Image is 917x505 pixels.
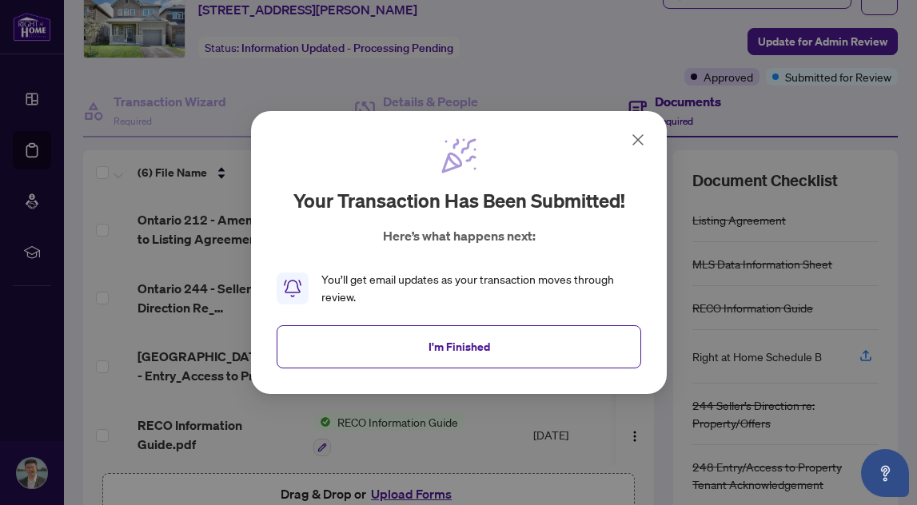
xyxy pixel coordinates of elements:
[428,334,489,360] span: I'm Finished
[321,271,641,306] div: You’ll get email updates as your transaction moves through review.
[277,325,641,368] button: I'm Finished
[382,226,535,245] p: Here’s what happens next:
[861,449,909,497] button: Open asap
[293,188,624,213] h2: Your transaction has been submitted!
